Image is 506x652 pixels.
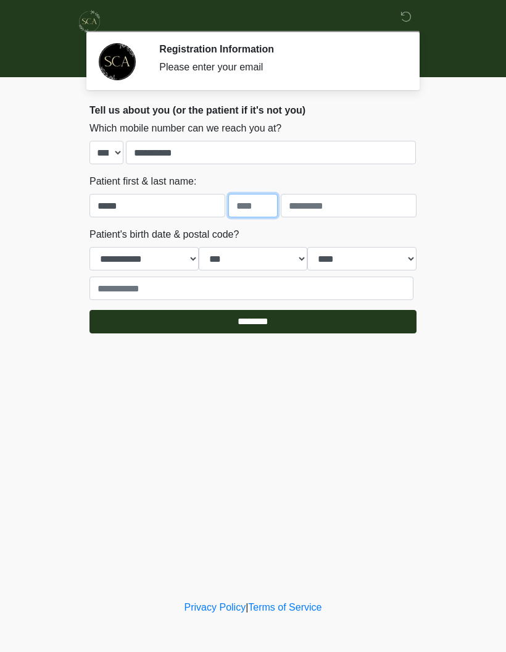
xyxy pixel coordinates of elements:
label: Patient first & last name: [89,174,196,189]
label: Patient's birth date & postal code? [89,227,239,242]
label: Which mobile number can we reach you at? [89,121,281,136]
a: Privacy Policy [185,602,246,612]
h2: Tell us about you (or the patient if it's not you) [89,104,417,116]
h2: Registration Information [159,43,398,55]
img: Skinchic Dallas Logo [77,9,102,34]
div: Please enter your email [159,60,398,75]
img: Agent Avatar [99,43,136,80]
a: Terms of Service [248,602,321,612]
a: | [246,602,248,612]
